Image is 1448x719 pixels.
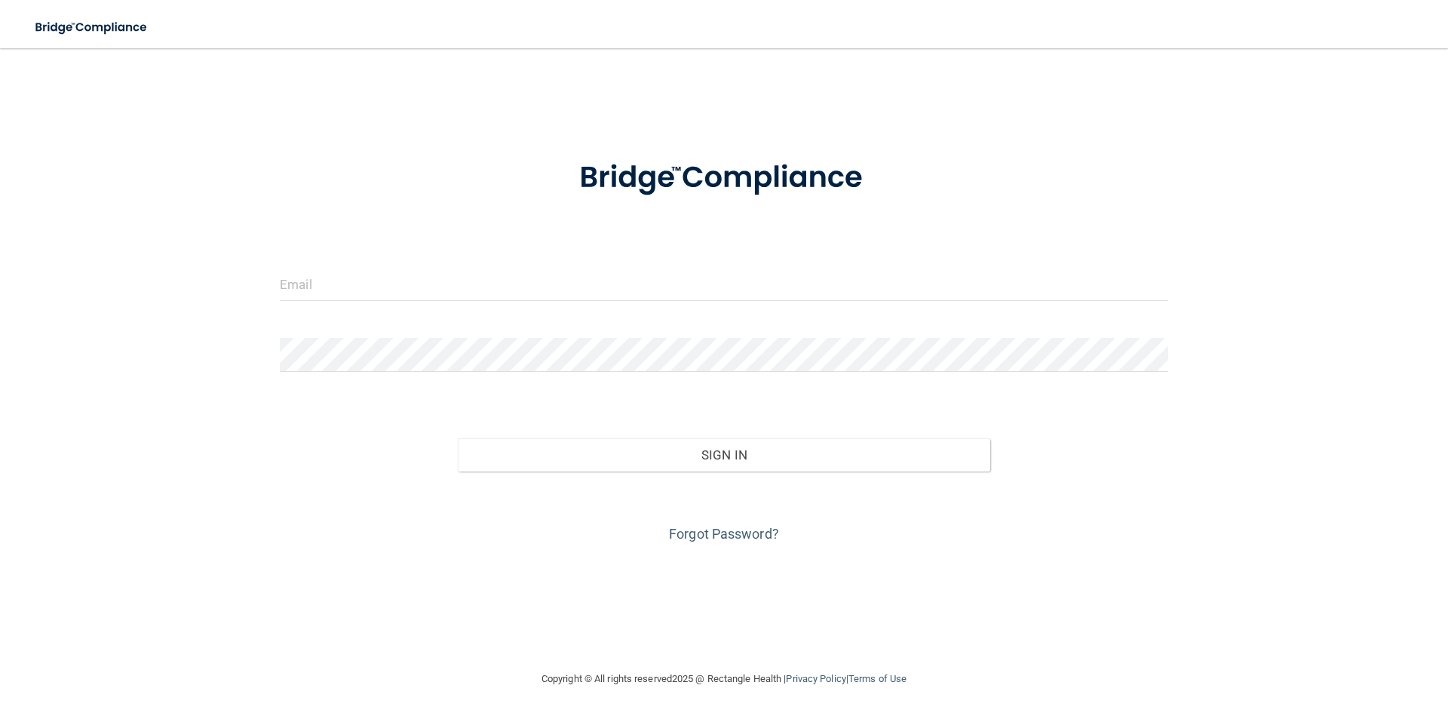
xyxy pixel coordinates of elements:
[669,526,779,542] a: Forgot Password?
[786,673,845,684] a: Privacy Policy
[548,139,900,217] img: bridge_compliance_login_screen.278c3ca4.svg
[280,267,1168,301] input: Email
[23,12,161,43] img: bridge_compliance_login_screen.278c3ca4.svg
[458,438,991,472] button: Sign In
[848,673,907,684] a: Terms of Use
[449,655,999,703] div: Copyright © All rights reserved 2025 @ Rectangle Health | |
